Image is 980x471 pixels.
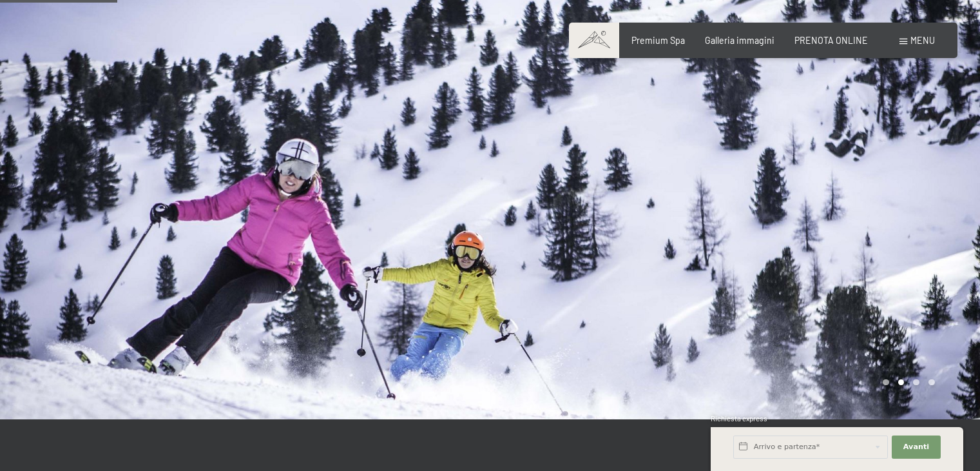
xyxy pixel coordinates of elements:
div: Carousel Pagination [878,379,935,386]
span: Menu [910,35,935,46]
div: Carousel Page 3 [913,379,919,386]
button: Avanti [892,436,941,459]
a: Galleria immagini [705,35,774,46]
a: PRENOTA ONLINE [794,35,868,46]
div: Carousel Page 2 (Current Slide) [898,379,905,386]
div: Carousel Page 4 [928,379,935,386]
a: Premium Spa [631,35,685,46]
span: Richiesta express [711,414,767,423]
span: Avanti [903,442,929,452]
div: Carousel Page 1 [883,379,889,386]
